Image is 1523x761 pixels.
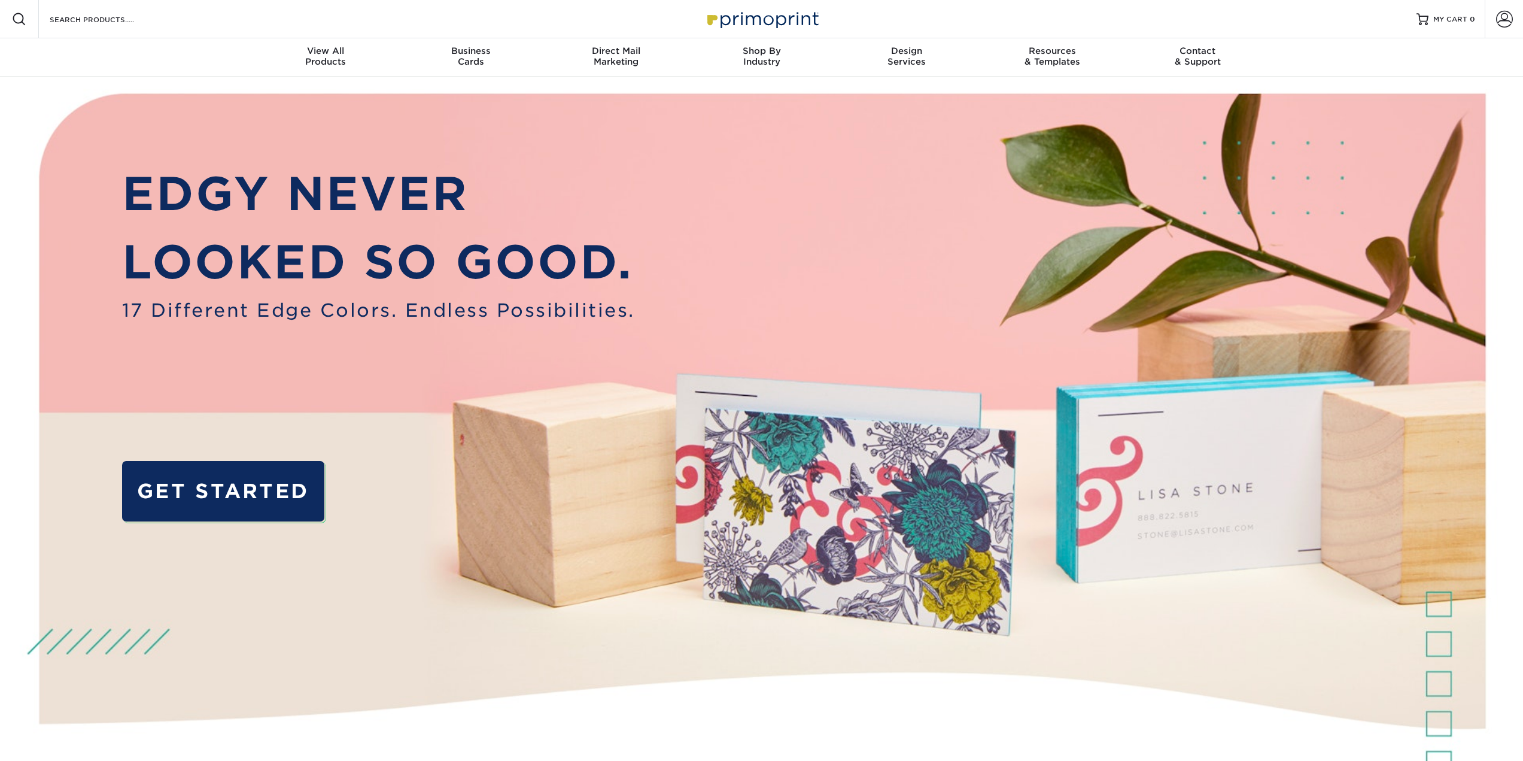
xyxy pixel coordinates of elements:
div: Products [253,46,399,67]
span: MY CART [1433,14,1467,25]
p: LOOKED SO GOOD. [122,228,635,297]
a: View AllProducts [253,38,399,77]
div: Services [834,46,980,67]
div: Industry [689,46,834,67]
span: Resources [980,46,1125,56]
span: 0 [1470,15,1475,23]
p: EDGY NEVER [122,160,635,229]
span: Contact [1125,46,1270,56]
span: Design [834,46,980,56]
div: & Support [1125,46,1270,67]
a: DesignServices [834,38,980,77]
input: SEARCH PRODUCTS..... [48,12,165,26]
span: Business [398,46,543,56]
a: Resources& Templates [980,38,1125,77]
span: Shop By [689,46,834,56]
span: View All [253,46,399,56]
div: Cards [398,46,543,67]
a: Direct MailMarketing [543,38,689,77]
img: Primoprint [702,6,822,32]
span: Direct Mail [543,46,689,56]
a: GET STARTED [122,461,324,521]
a: BusinessCards [398,38,543,77]
div: Marketing [543,46,689,67]
a: Shop ByIndustry [689,38,834,77]
a: Contact& Support [1125,38,1270,77]
div: & Templates [980,46,1125,67]
span: 17 Different Edge Colors. Endless Possibilities. [122,297,635,325]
